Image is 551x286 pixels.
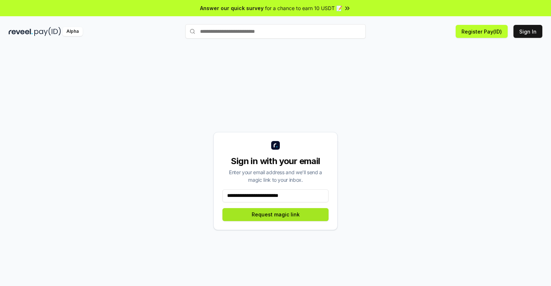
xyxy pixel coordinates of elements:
img: logo_small [271,141,280,150]
button: Register Pay(ID) [456,25,508,38]
button: Sign In [513,25,542,38]
div: Sign in with your email [222,155,329,167]
button: Request magic link [222,208,329,221]
div: Alpha [62,27,83,36]
div: Enter your email address and we’ll send a magic link to your inbox. [222,168,329,184]
img: reveel_dark [9,27,33,36]
span: Answer our quick survey [200,4,264,12]
img: pay_id [34,27,61,36]
span: for a chance to earn 10 USDT 📝 [265,4,342,12]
